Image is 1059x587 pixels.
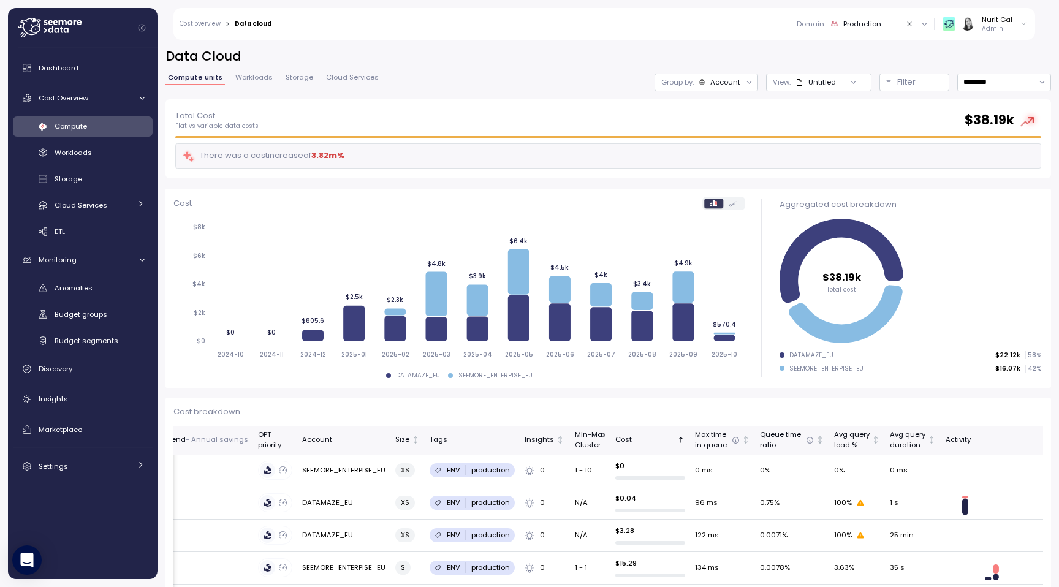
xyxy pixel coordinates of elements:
[13,56,153,80] a: Dashboard
[381,350,409,358] tspan: 2025-02
[300,350,326,358] tspan: 2024-12
[834,465,845,476] span: 0 %
[13,169,153,189] a: Storage
[180,21,221,27] a: Cost overview
[13,387,153,412] a: Insights
[755,426,829,455] th: Queue timeratioNot sorted
[55,336,118,346] span: Budget segments
[633,280,651,288] tspan: $3.4k
[628,350,656,358] tspan: 2025-08
[710,77,740,87] div: Account
[341,350,367,358] tspan: 2025-01
[173,406,1043,418] p: Cost breakdown
[982,15,1012,25] div: Nurit Gal
[1026,365,1041,373] p: 42 %
[311,150,344,162] div: 3.82m %
[834,498,852,509] span: 100 %
[760,498,780,509] span: 0.75 %
[834,430,870,451] div: Avg query load %
[885,487,941,520] td: 1 s
[13,116,153,137] a: Compute
[879,74,949,91] button: Filter
[302,434,385,445] div: Account
[13,143,153,163] a: Workloads
[905,18,916,29] button: Clear value
[760,430,814,451] div: Queue time ratio
[742,436,750,444] div: Not sorted
[695,530,719,541] span: 122 ms
[297,552,390,585] td: SEEMORE_ENTERPISE_EU
[712,350,737,358] tspan: 2025-10
[13,278,153,298] a: Anomalies
[194,309,205,317] tspan: $2k
[134,23,150,32] button: Collapse navigation
[326,74,379,81] span: Cloud Services
[677,436,685,444] div: Sorted ascending
[556,436,564,444] div: Not sorted
[594,271,607,279] tspan: $4k
[661,77,694,87] p: Group by:
[829,426,885,455] th: Avg queryload %Not sorted
[267,328,276,336] tspan: $0
[423,350,450,358] tspan: 2025-03
[885,426,941,455] th: Avg querydurationNot sorted
[469,273,486,281] tspan: $3.9k
[226,20,230,28] div: >
[55,121,87,131] span: Compute
[13,330,153,350] a: Budget segments
[843,19,881,29] div: Production
[13,195,153,215] a: Cloud Services
[401,561,405,574] span: S
[471,465,510,475] p: production
[13,248,153,272] a: Monitoring
[690,426,755,455] th: Max timein queueNot sorted
[471,498,510,507] p: production
[13,357,153,381] a: Discovery
[193,224,205,232] tspan: $8k
[615,461,685,471] p: $ 0
[197,338,205,346] tspan: $0
[471,530,510,540] p: production
[186,434,248,445] p: - Annual savings
[411,436,420,444] div: Not sorted
[173,197,192,210] p: Cost
[55,200,107,210] span: Cloud Services
[13,305,153,325] a: Budget groups
[822,270,861,284] tspan: $38.19k
[674,260,693,268] tspan: $4.9k
[39,364,72,374] span: Discovery
[13,221,153,241] a: ETL
[39,63,78,73] span: Dashboard
[395,434,409,445] div: Size
[182,149,344,163] div: There was a cost increase of
[569,487,610,520] td: N/A
[55,283,93,293] span: Anomalies
[615,493,685,503] p: $ 0.04
[615,434,675,445] div: Cost
[871,436,880,444] div: Not sorted
[760,562,790,574] span: 0.0078 %
[760,530,788,541] span: 0.0071 %
[525,465,564,476] div: 0
[927,436,936,444] div: Not sorted
[297,455,390,487] td: SEEMORE_ENTERPISE_EU
[890,430,925,451] div: Avg query duration
[827,286,856,293] tspan: Total cost
[55,174,82,184] span: Storage
[808,77,836,87] div: Untitled
[569,552,610,585] td: 1 - 1
[396,371,440,380] div: DATAMAZE_EU
[192,281,205,289] tspan: $4k
[258,430,292,451] div: OPT priority
[885,455,941,487] td: 0 ms
[302,317,324,325] tspan: $805.6
[175,110,259,122] p: Total Cost
[569,455,610,487] td: 1 - 10
[168,74,222,81] span: Compute units
[13,454,153,479] a: Settings
[520,426,569,455] th: InsightsNot sorted
[965,112,1014,129] h2: $ 38.19k
[525,562,564,574] div: 0
[447,465,460,475] p: ENV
